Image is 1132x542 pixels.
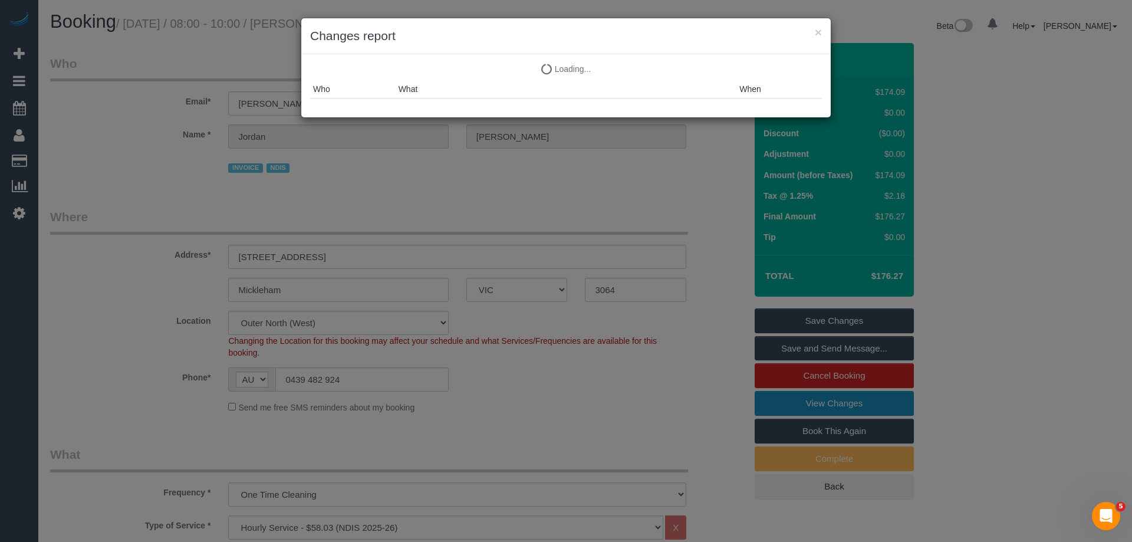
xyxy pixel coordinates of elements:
[736,80,822,98] th: When
[1092,502,1120,530] iframe: Intercom live chat
[310,27,822,45] h3: Changes report
[301,18,831,117] sui-modal: Changes report
[1116,502,1126,511] span: 5
[396,80,737,98] th: What
[815,26,822,38] button: ×
[310,63,822,75] p: Loading...
[310,80,396,98] th: Who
